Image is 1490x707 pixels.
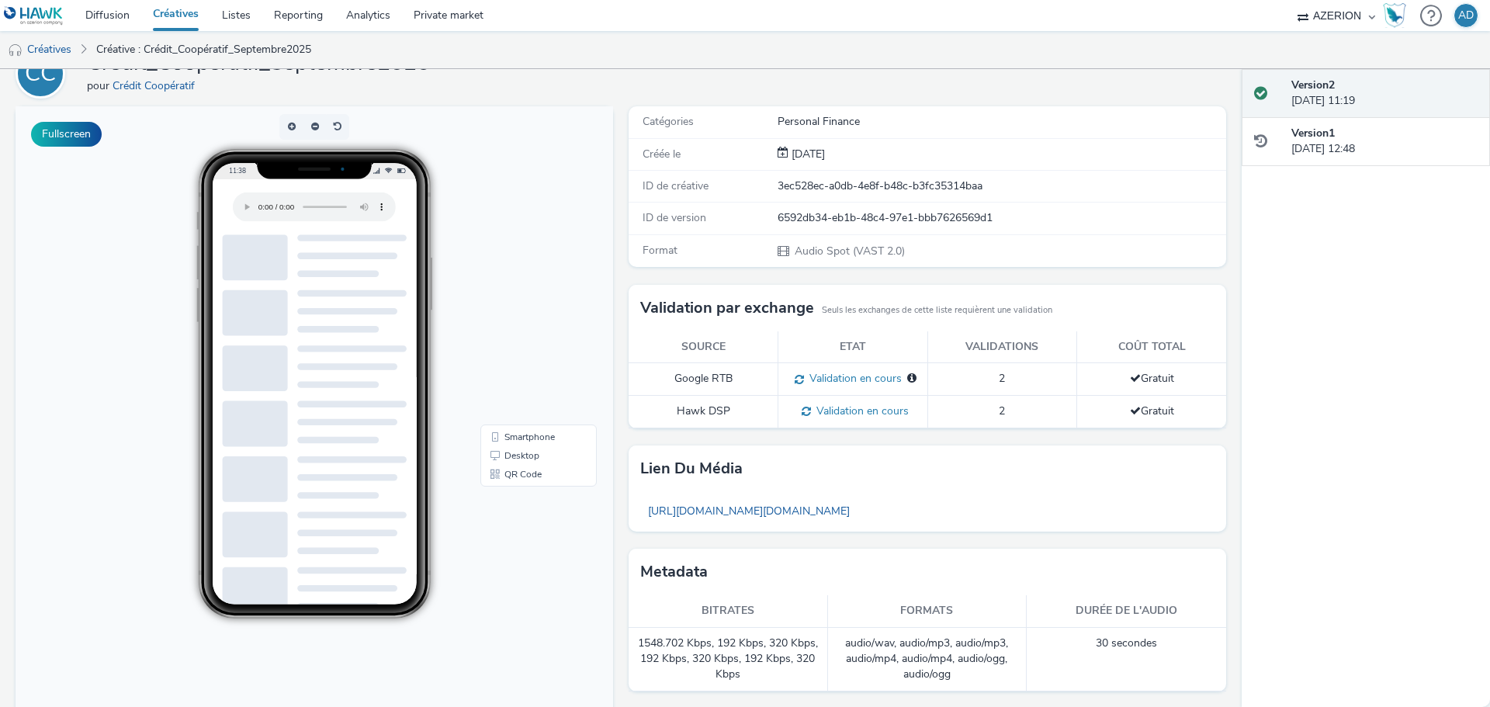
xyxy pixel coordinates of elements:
div: Personal Finance [778,114,1225,130]
a: [URL][DOMAIN_NAME][DOMAIN_NAME] [640,496,858,526]
span: Gratuit [1130,404,1174,418]
td: 1548.702 Kbps, 192 Kbps, 320 Kbps, 192 Kbps, 320 Kbps, 192 Kbps, 320 Kbps [629,628,828,691]
th: Bitrates [629,595,828,627]
th: Etat [778,331,928,363]
span: pour [87,78,113,93]
li: Desktop [468,340,578,359]
span: ID de version [643,210,706,225]
h3: Validation par exchange [640,296,814,320]
button: Fullscreen [31,122,102,147]
span: Validation en cours [811,404,909,418]
h3: Metadata [640,560,708,584]
div: 3ec528ec-a0db-4e8f-b48c-b3fc35314baa [778,178,1225,194]
img: audio [8,43,23,58]
div: [DATE] 12:48 [1291,126,1478,158]
div: [DATE] 11:19 [1291,78,1478,109]
img: Hawk Academy [1383,3,1406,28]
span: Catégories [643,114,694,129]
span: Desktop [489,345,524,354]
span: [DATE] [788,147,825,161]
span: Créée le [643,147,681,161]
span: Validation en cours [804,371,902,386]
th: Validations [927,331,1077,363]
div: 6592db34-eb1b-48c4-97e1-bbb7626569d1 [778,210,1225,226]
li: Smartphone [468,321,578,340]
span: Gratuit [1130,371,1174,386]
td: Hawk DSP [629,396,778,428]
span: 2 [999,371,1005,386]
a: Hawk Academy [1383,3,1412,28]
span: 2 [999,404,1005,418]
td: audio/wav, audio/mp3, audio/mp3, audio/mp4, audio/mp4, audio/ogg, audio/ogg [828,628,1027,691]
span: ID de créative [643,178,709,193]
small: Seuls les exchanges de cette liste requièrent une validation [822,304,1052,317]
span: Smartphone [489,326,539,335]
div: Création 01 septembre 2025, 12:48 [788,147,825,162]
td: Google RTB [629,363,778,396]
td: 30 secondes [1027,628,1226,691]
a: Créative : Crédit_Coopératif_Septembre2025 [88,31,319,68]
span: QR Code [489,363,526,373]
th: Coût total [1077,331,1227,363]
img: undefined Logo [4,6,64,26]
span: Format [643,243,677,258]
div: AD [1458,4,1474,27]
h3: Lien du média [640,457,743,480]
span: Audio Spot (VAST 2.0) [793,244,905,258]
div: CC [25,52,56,95]
a: CC [16,66,71,81]
a: Crédit Coopératif [113,78,201,93]
span: 11:38 [213,60,230,68]
th: Durée de l'audio [1027,595,1226,627]
li: QR Code [468,359,578,377]
th: Source [629,331,778,363]
strong: Version 1 [1291,126,1335,140]
strong: Version 2 [1291,78,1335,92]
th: Formats [828,595,1027,627]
